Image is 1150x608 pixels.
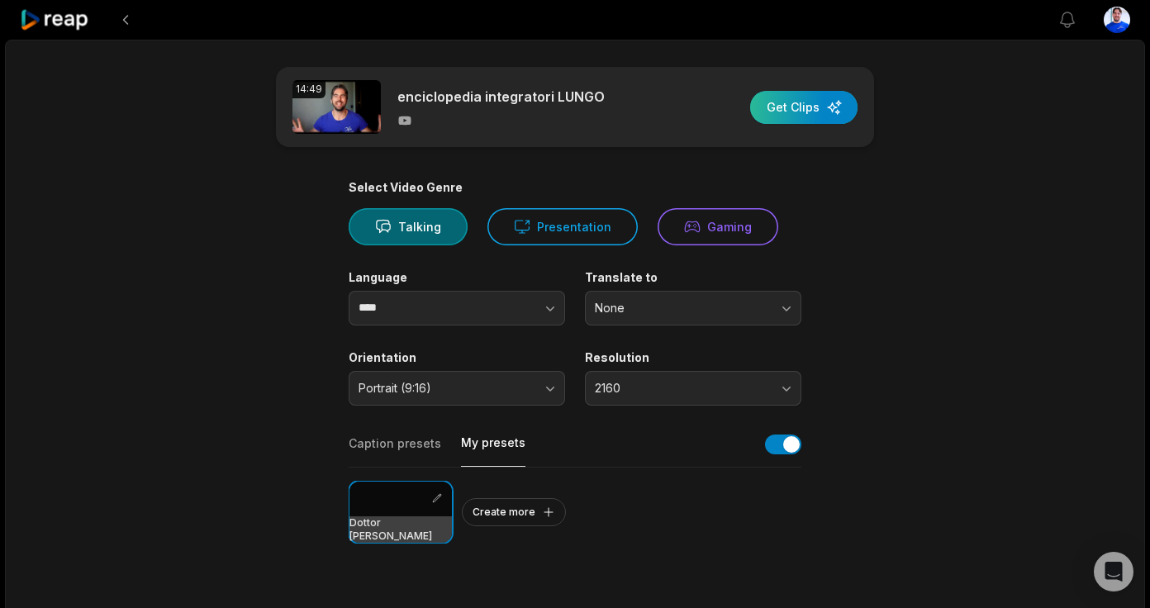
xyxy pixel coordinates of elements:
button: Talking [349,208,468,245]
div: 14:49 [292,80,326,98]
button: Gaming [658,208,778,245]
div: Select Video Genre [349,180,801,195]
button: My presets [461,435,525,467]
label: Orientation [349,350,565,365]
div: Open Intercom Messenger [1094,552,1133,591]
h3: Dottor [PERSON_NAME] [349,516,452,543]
span: 2160 [595,381,768,396]
label: Language [349,270,565,285]
button: None [585,291,801,325]
button: Get Clips [750,91,858,124]
span: Portrait (9:16) [359,381,532,396]
span: None [595,301,768,316]
label: Resolution [585,350,801,365]
button: Presentation [487,208,638,245]
label: Translate to [585,270,801,285]
button: Portrait (9:16) [349,371,565,406]
p: enciclopedia integratori LUNGO [397,87,605,107]
button: 2160 [585,371,801,406]
button: Caption presets [349,435,441,467]
button: Create more [462,498,566,526]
